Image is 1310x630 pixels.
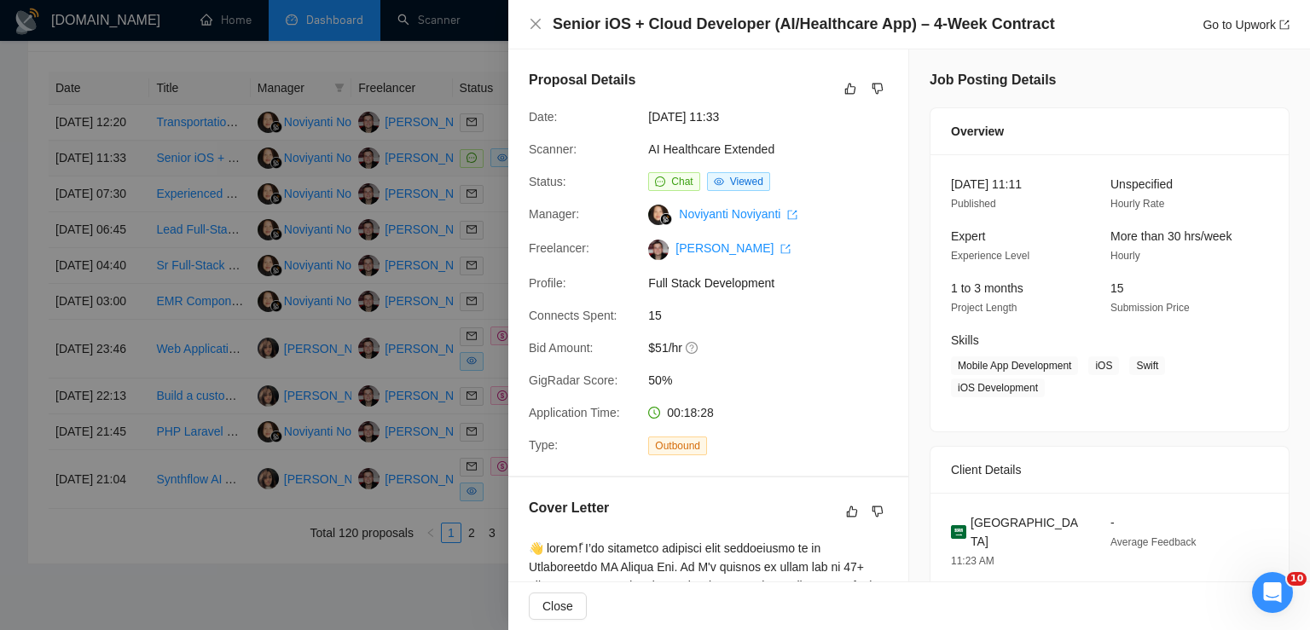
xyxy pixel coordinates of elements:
span: Unspecified [1110,177,1173,191]
span: Overview [951,122,1004,141]
span: Viewed [730,176,763,188]
span: $51/hr [648,338,904,357]
span: eye [714,176,724,187]
span: 15 [648,306,904,325]
a: [PERSON_NAME] export [675,241,791,255]
span: [GEOGRAPHIC_DATA] [971,513,1083,551]
button: dislike [867,501,888,522]
span: export [1279,20,1290,30]
span: More than 30 hrs/week [1110,229,1232,243]
h5: Proposal Details [529,70,635,90]
button: dislike [867,78,888,99]
span: clock-circle [648,407,660,419]
span: question-circle [686,341,699,355]
button: Close [529,17,542,32]
span: Skills [951,333,979,347]
span: Expert [951,229,985,243]
img: gigradar-bm.png [660,213,672,225]
span: Published [951,198,996,210]
h5: Job Posting Details [930,70,1056,90]
span: Full Stack Development [648,274,904,292]
button: Close [529,592,587,620]
span: Average Feedback [1110,536,1197,548]
span: dislike [872,505,884,518]
span: Connects Spent: [529,309,617,322]
span: like [846,505,858,518]
span: 50% [648,371,904,390]
span: Experience Level [951,250,1029,262]
button: like [842,501,862,522]
span: [DATE] 11:11 [951,177,1022,191]
span: Scanner: [529,142,577,156]
div: Client Details [951,447,1268,493]
span: 1 to 3 months [951,281,1023,295]
span: iOS [1088,356,1119,375]
span: Application Time: [529,406,620,419]
img: 🇸🇦 [951,523,966,541]
span: Manager: [529,207,579,221]
span: Status: [529,175,566,188]
span: export [780,244,791,254]
span: GigRadar Score: [529,373,617,387]
span: [DATE] 11:33 [648,107,904,126]
span: message [655,176,665,187]
span: Profile: [529,276,566,290]
span: Submission Price [1110,302,1190,314]
span: 15 [1110,281,1124,295]
span: export [787,210,797,220]
span: Mobile App Development [951,356,1078,375]
span: like [844,82,856,95]
a: Noviyanti Noviyanti export [679,207,797,221]
span: 00:18:28 [667,406,714,419]
span: Date: [529,110,557,124]
span: Freelancer: [529,241,589,255]
span: iOS Development [951,379,1045,397]
span: Close [542,597,573,616]
span: Chat [671,176,693,188]
span: Hourly Rate [1110,198,1164,210]
span: close [529,17,542,31]
span: Bid Amount: [529,341,594,355]
button: like [840,78,861,99]
span: Hourly [1110,250,1140,262]
span: dislike [872,82,884,95]
h4: Senior iOS + Cloud Developer (AI/Healthcare App) – 4-Week Contract [553,14,1055,35]
iframe: Intercom live chat [1252,572,1293,613]
span: 10 [1287,572,1307,586]
span: Outbound [648,436,707,455]
a: Go to Upworkexport [1203,18,1290,32]
span: Project Length [951,302,1017,314]
span: 11:23 AM [951,555,994,567]
span: - [1110,516,1115,529]
a: AI Healthcare Extended [648,142,774,156]
span: Swift [1129,356,1165,375]
h5: Cover Letter [529,498,609,518]
img: c1bYBLFISfW-KFu5YnXsqDxdnhJyhFG7WZWQjmw4vq0-YF4TwjoJdqRJKIWeWIjxa9 [648,240,669,260]
span: Type: [529,438,558,452]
